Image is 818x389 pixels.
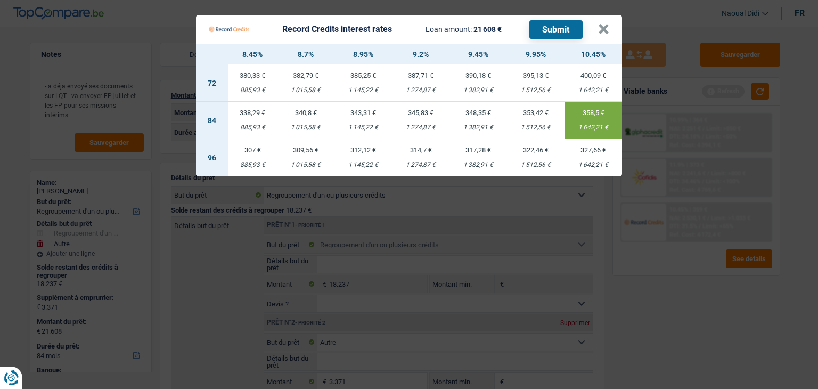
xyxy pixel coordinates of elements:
div: 387,71 € [392,72,449,79]
div: 885,93 € [228,124,277,131]
div: 1 382,91 € [449,87,507,94]
div: 1 642,21 € [565,124,622,131]
div: 1 274,87 € [392,87,449,94]
div: 338,29 € [228,109,277,116]
div: 314,7 € [392,147,449,153]
th: 9.2% [392,44,449,64]
div: 309,56 € [277,147,335,153]
div: 327,66 € [565,147,622,153]
div: 1 274,87 € [392,161,449,168]
th: 9.45% [449,44,507,64]
div: 1 512,56 € [507,124,565,131]
div: 343,31 € [334,109,392,116]
th: 8.45% [228,44,277,64]
div: 353,42 € [507,109,565,116]
span: 21 608 € [473,25,502,34]
div: 885,93 € [228,87,277,94]
span: Loan amount: [426,25,472,34]
div: 1 642,21 € [565,161,622,168]
div: 885,93 € [228,161,277,168]
div: 312,12 € [334,147,392,153]
div: 1 145,22 € [334,87,392,94]
div: 1 382,91 € [449,124,507,131]
div: 382,79 € [277,72,335,79]
div: 307 € [228,147,277,153]
div: 1 145,22 € [334,124,392,131]
div: 322,46 € [507,147,565,153]
div: 1 015,58 € [277,87,335,94]
div: 1 015,58 € [277,124,335,131]
th: 8.95% [334,44,392,64]
div: 380,33 € [228,72,277,79]
div: 1 145,22 € [334,161,392,168]
th: 8.7% [277,44,335,64]
img: Record Credits [209,19,249,39]
div: 385,25 € [334,72,392,79]
div: Record Credits interest rates [282,25,392,34]
div: 1 274,87 € [392,124,449,131]
button: Submit [529,20,583,39]
div: 400,09 € [565,72,622,79]
th: 9.95% [507,44,565,64]
div: 1 642,21 € [565,87,622,94]
div: 317,28 € [449,147,507,153]
div: 358,5 € [565,109,622,116]
div: 390,18 € [449,72,507,79]
th: 10.45% [565,44,622,64]
div: 348,35 € [449,109,507,116]
td: 84 [196,102,228,139]
div: 395,13 € [507,72,565,79]
div: 1 512,56 € [507,161,565,168]
td: 72 [196,64,228,102]
div: 1 015,58 € [277,161,335,168]
div: 1 382,91 € [449,161,507,168]
button: × [598,24,609,35]
div: 340,8 € [277,109,335,116]
div: 345,83 € [392,109,449,116]
td: 96 [196,139,228,176]
div: 1 512,56 € [507,87,565,94]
